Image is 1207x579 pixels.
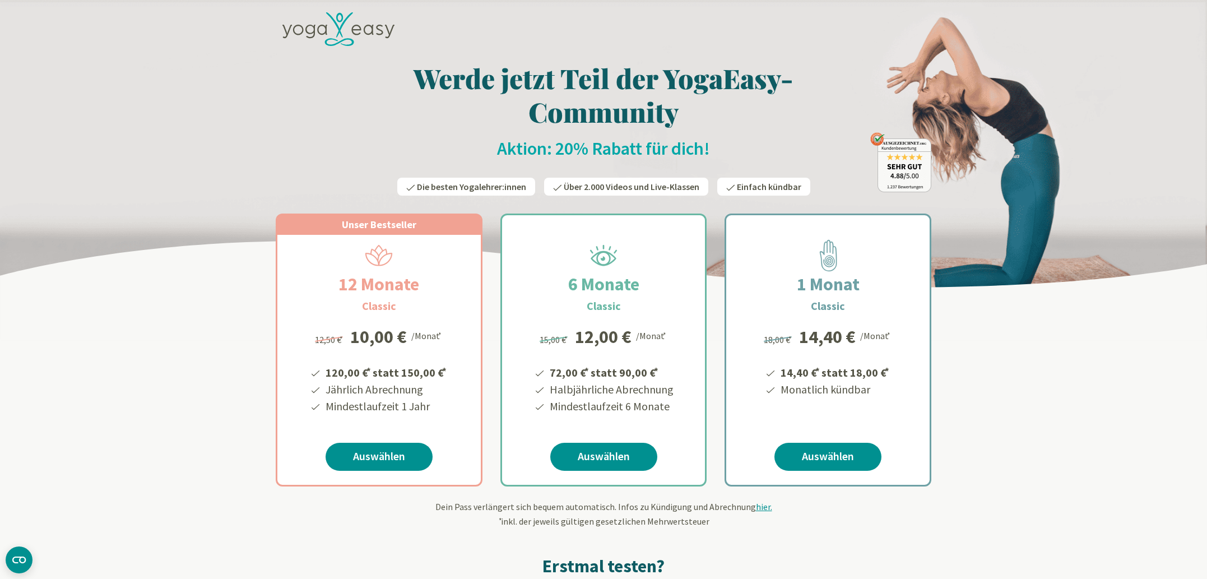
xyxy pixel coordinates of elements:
span: 12,50 € [315,334,345,345]
h2: Erstmal testen? [276,555,931,577]
span: 18,00 € [764,334,793,345]
span: 15,00 € [540,334,569,345]
div: /Monat [411,328,443,342]
h2: 1 Monat [770,271,886,298]
span: hier. [756,501,772,512]
div: Dein Pass verlängert sich bequem automatisch. Infos zu Kündigung und Abrechnung [276,500,931,528]
h1: Werde jetzt Teil der YogaEasy-Community [276,61,931,128]
li: Mindestlaufzeit 6 Monate [548,398,674,415]
li: Halbjährliche Abrechnung [548,381,674,398]
li: Monatlich kündbar [779,381,891,398]
h2: 12 Monate [312,271,446,298]
li: Jährlich Abrechnung [324,381,448,398]
button: CMP-Widget öffnen [6,546,33,573]
li: 14,40 € statt 18,00 € [779,362,891,381]
div: /Monat [636,328,668,342]
a: Auswählen [550,443,657,471]
div: 10,00 € [350,328,407,346]
a: Auswählen [774,443,881,471]
span: Über 2.000 Videos und Live-Klassen [564,181,699,192]
div: 12,00 € [575,328,632,346]
div: 14,40 € [799,328,856,346]
h3: Classic [587,298,621,314]
h2: Aktion: 20% Rabatt für dich! [276,137,931,160]
span: Unser Bestseller [342,218,416,231]
h3: Classic [811,298,845,314]
span: Die besten Yogalehrer:innen [417,181,526,192]
li: Mindestlaufzeit 1 Jahr [324,398,448,415]
a: Auswählen [326,443,433,471]
li: 120,00 € statt 150,00 € [324,362,448,381]
h3: Classic [362,298,396,314]
div: /Monat [860,328,892,342]
img: ausgezeichnet_badge.png [870,132,931,192]
span: Einfach kündbar [737,181,801,192]
h2: 6 Monate [541,271,666,298]
li: 72,00 € statt 90,00 € [548,362,674,381]
span: inkl. der jeweils gültigen gesetzlichen Mehrwertsteuer [498,516,709,527]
